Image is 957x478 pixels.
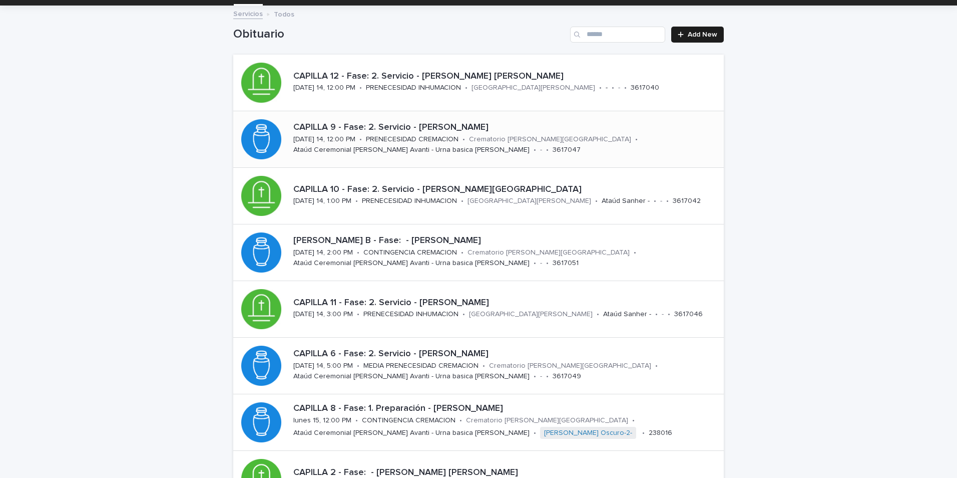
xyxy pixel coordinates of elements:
p: • [359,135,362,144]
p: • [635,135,638,144]
p: 3617046 [674,310,703,319]
p: • [546,259,549,268]
p: 3617047 [553,146,581,154]
p: Ataúd Ceremonial [PERSON_NAME] Avanti - Urna basica [PERSON_NAME] [293,146,530,154]
p: - [540,259,542,268]
p: • [597,310,599,319]
p: CONTINGENCIA CREMACION [362,416,455,425]
p: • [634,249,636,257]
a: CAPILLA 9 - Fase: 2. Servicio - [PERSON_NAME][DATE] 14, 12:00 PM•PRENECESIDAD CREMACION•Crematori... [233,111,724,168]
p: Crematorio [PERSON_NAME][GEOGRAPHIC_DATA] [489,362,651,370]
p: PRENECESIDAD INHUMACION [363,310,458,319]
p: • [599,84,602,92]
p: - [540,372,542,381]
p: Crematorio [PERSON_NAME][GEOGRAPHIC_DATA] [467,249,630,257]
p: PRENECESIDAD INHUMACION [362,197,457,205]
p: Ataúd Sanher - [602,197,650,205]
p: [GEOGRAPHIC_DATA][PERSON_NAME] [471,84,595,92]
p: 3617051 [553,259,579,268]
p: • [654,197,656,205]
p: • [612,84,614,92]
p: • [465,84,467,92]
p: [DATE] 14, 3:00 PM [293,310,353,319]
p: • [642,429,645,437]
p: • [624,84,627,92]
p: 3617040 [631,84,659,92]
p: • [459,416,462,425]
p: Ataúd Sanher - [603,310,651,319]
p: • [666,197,669,205]
p: [DATE] 14, 5:00 PM [293,362,353,370]
span: Add New [688,31,717,38]
p: PRENECESIDAD INHUMACION [366,84,461,92]
p: • [655,310,658,319]
p: - [660,197,662,205]
p: • [483,362,485,370]
p: • [355,416,358,425]
a: Servicios [233,8,263,19]
p: • [357,249,359,257]
p: • [655,362,658,370]
p: [GEOGRAPHIC_DATA][PERSON_NAME] [467,197,591,205]
p: • [595,197,598,205]
a: Add New [671,27,724,43]
p: [GEOGRAPHIC_DATA][PERSON_NAME] [469,310,593,319]
a: CAPILLA 10 - Fase: 2. Servicio - [PERSON_NAME][GEOGRAPHIC_DATA][DATE] 14, 1:00 PM•PRENECESIDAD IN... [233,168,724,224]
p: • [357,362,359,370]
a: [PERSON_NAME] Oscuro-2- [544,429,632,437]
p: [DATE] 14, 12:00 PM [293,135,355,144]
a: CAPILLA 11 - Fase: 2. Servicio - [PERSON_NAME][DATE] 14, 3:00 PM•PRENECESIDAD INHUMACION•[GEOGRAP... [233,281,724,338]
p: • [632,416,635,425]
p: Crematorio [PERSON_NAME][GEOGRAPHIC_DATA] [466,416,628,425]
p: 238016 [649,429,672,437]
p: • [462,310,465,319]
p: CAPILLA 9 - Fase: 2. Servicio - [PERSON_NAME] [293,122,720,133]
a: [PERSON_NAME] B - Fase: - [PERSON_NAME][DATE] 14, 2:00 PM•CONTINGENCIA CREMACION•Crematorio [PERS... [233,224,724,281]
input: Search [570,27,665,43]
p: CAPILLA 12 - Fase: 2. Servicio - [PERSON_NAME] [PERSON_NAME] [293,71,720,82]
p: • [534,146,536,154]
p: - [606,84,608,92]
p: • [534,372,536,381]
h1: Obituario [233,27,566,42]
p: Todos [274,8,294,19]
p: - [618,84,620,92]
p: [DATE] 14, 2:00 PM [293,249,353,257]
p: CAPILLA 6 - Fase: 2. Servicio - [PERSON_NAME] [293,349,720,360]
p: • [461,197,463,205]
p: - [540,146,542,154]
p: lunes 15, 12:00 PM [293,416,351,425]
p: • [668,310,670,319]
p: [DATE] 14, 1:00 PM [293,197,351,205]
p: • [359,84,362,92]
p: Ataúd Ceremonial [PERSON_NAME] Avanti - Urna basica [PERSON_NAME] [293,429,530,437]
p: Ataúd Ceremonial [PERSON_NAME] Avanti - Urna basica [PERSON_NAME] [293,259,530,268]
p: • [461,249,463,257]
p: PRENECESIDAD CREMACION [366,135,458,144]
p: CAPILLA 8 - Fase: 1. Preparación - [PERSON_NAME] [293,403,720,414]
p: Crematorio [PERSON_NAME][GEOGRAPHIC_DATA] [469,135,631,144]
p: • [462,135,465,144]
p: 3617049 [553,372,581,381]
p: CAPILLA 11 - Fase: 2. Servicio - [PERSON_NAME] [293,298,720,309]
p: [DATE] 14, 12:00 PM [293,84,355,92]
a: CAPILLA 12 - Fase: 2. Servicio - [PERSON_NAME] [PERSON_NAME][DATE] 14, 12:00 PM•PRENECESIDAD INHU... [233,55,724,111]
p: CAPILLA 10 - Fase: 2. Servicio - [PERSON_NAME][GEOGRAPHIC_DATA] [293,184,720,195]
p: • [357,310,359,319]
p: • [355,197,358,205]
p: 3617042 [673,197,701,205]
p: • [546,146,549,154]
a: CAPILLA 6 - Fase: 2. Servicio - [PERSON_NAME][DATE] 14, 5:00 PM•MEDIA PRENECESIDAD CREMACION•Crem... [233,338,724,394]
p: MEDIA PRENECESIDAD CREMACION [363,362,478,370]
p: • [534,429,536,437]
p: - [662,310,664,319]
p: • [546,372,549,381]
a: CAPILLA 8 - Fase: 1. Preparación - [PERSON_NAME]lunes 15, 12:00 PM•CONTINGENCIA CREMACION•Cremato... [233,394,724,451]
p: Ataúd Ceremonial [PERSON_NAME] Avanti - Urna basica [PERSON_NAME] [293,372,530,381]
p: • [534,259,536,268]
p: CONTINGENCIA CREMACION [363,249,457,257]
p: [PERSON_NAME] B - Fase: - [PERSON_NAME] [293,235,720,247]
